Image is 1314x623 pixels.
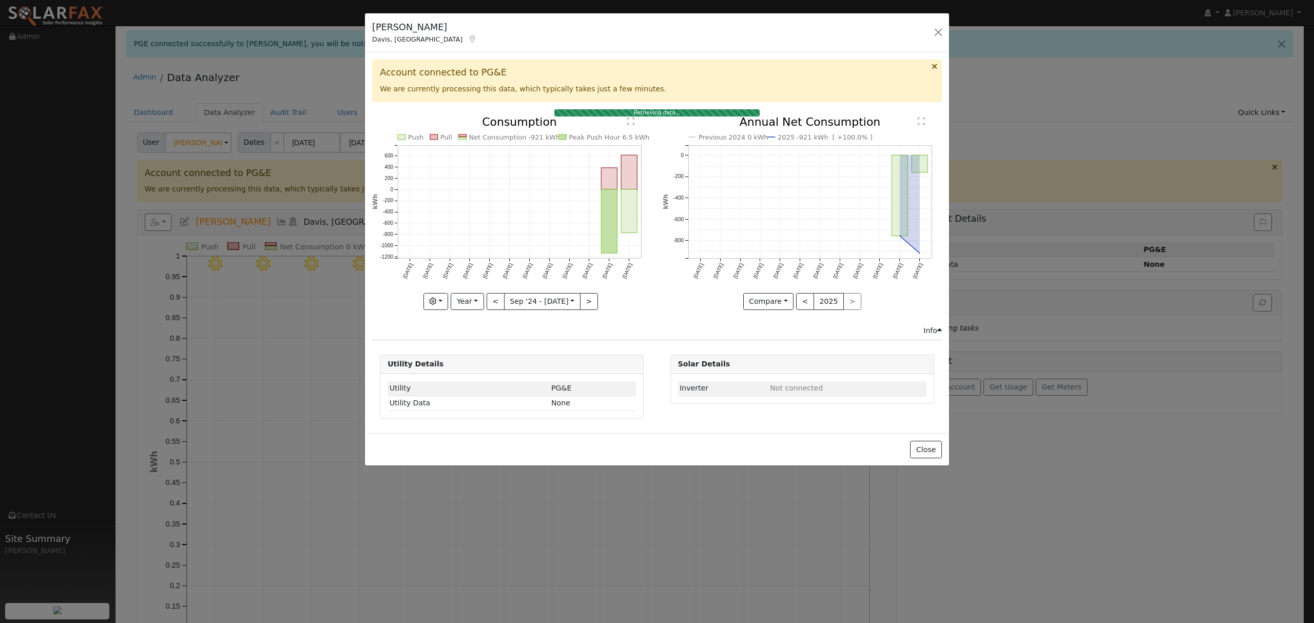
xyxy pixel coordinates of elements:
strong: Utility Details [388,360,443,368]
text: -200 [673,173,684,179]
text: 0 [681,152,684,158]
text: [DATE] [912,262,923,279]
text: [DATE] [562,262,573,279]
td: Utility [388,381,549,396]
text: [DATE] [602,262,613,279]
text: [DATE] [812,262,824,279]
button: Sep '24 - [DATE] [504,293,581,310]
text:  [918,117,925,125]
text: [DATE] [732,262,744,279]
text: kWh [372,194,379,209]
text: 400 [384,164,393,170]
td: Inverter [678,381,768,396]
text: -600 [383,220,393,226]
strong: Solar Details [678,360,730,368]
text: Push [408,133,424,141]
div: Retrieving data... [554,109,760,116]
text: [DATE] [692,262,704,279]
rect: onclick="" [892,155,907,236]
text: [DATE] [521,262,533,279]
rect: onclick="" [622,189,637,233]
circle: onclick="" [898,234,902,238]
text: Consumption [482,115,557,128]
text: [DATE] [712,262,724,279]
div: Info [923,325,942,336]
text: [DATE] [502,262,514,279]
text: 2025 -921 kWh [ +100.0% ] [778,133,873,141]
button: Compare [743,293,794,310]
circle: onclick="" [918,251,922,256]
text: [DATE] [482,262,494,279]
text: [DATE] [582,262,593,279]
text: -600 [673,217,684,222]
text: [DATE] [772,262,784,279]
text: [DATE] [792,262,804,279]
text: 600 [384,153,393,159]
rect: onclick="" [602,189,617,254]
text: Peak Push Hour 6.5 kWh [569,133,650,141]
text: -1000 [380,243,394,248]
span: None [551,399,570,407]
span: ID: null, authorized: None [770,384,823,392]
text: -400 [673,195,684,201]
a: Map [468,35,477,43]
h3: Account connected to PG&E [380,67,934,78]
text: -200 [383,198,393,203]
text: [DATE] [892,262,903,279]
button: Close [910,441,941,458]
button: > [580,293,598,310]
text: -800 [673,238,684,243]
span: ID: 17244893, authorized: 09/02/25 [551,384,571,392]
text: Net Consumption -921 kWh [469,133,561,141]
text: 0 [391,187,394,192]
text: [DATE] [542,262,553,279]
text: [DATE] [402,262,414,279]
text: [DATE] [422,262,434,279]
text: Previous 2024 0 kWh [699,133,768,141]
text: -800 [383,231,393,237]
button: < [487,293,505,310]
text: Annual Net Consumption [739,115,880,128]
text: [DATE] [442,262,454,279]
text: kWh [662,194,669,209]
rect: onclick="" [622,155,637,189]
div: We are currently processing this data, which typically takes just a few minutes. [372,60,942,102]
text: Pull [440,133,452,141]
rect: onclick="" [912,155,927,172]
text: [DATE] [462,262,474,279]
text: -1200 [380,254,394,260]
text: -400 [383,209,393,215]
button: Year [451,293,484,310]
button: 2025 [814,293,844,310]
td: Utility Data [388,396,549,411]
span: Davis, [GEOGRAPHIC_DATA] [372,35,462,43]
rect: onclick="" [602,168,617,189]
text: 200 [384,176,393,181]
button: < [796,293,814,310]
text: [DATE] [872,262,883,279]
text: [DATE] [852,262,864,279]
h5: [PERSON_NAME] [372,21,477,34]
text: [DATE] [832,262,844,279]
text: [DATE] [752,262,764,279]
text:  [627,117,634,125]
text: [DATE] [622,262,633,279]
